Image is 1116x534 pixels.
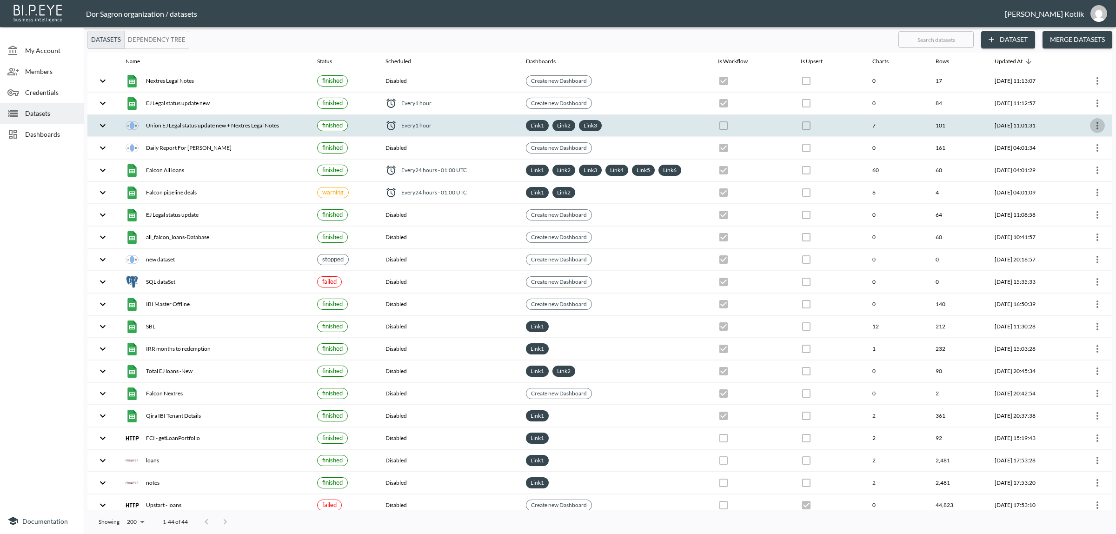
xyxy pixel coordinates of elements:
[126,164,302,177] div: Falcon All loans
[118,93,310,114] th: {"type":"div","key":null,"ref":null,"props":{"style":{"display":"flex","gap":16,"alignItems":"cen...
[865,115,928,137] th: 7
[1090,408,1105,423] button: more
[711,294,793,315] th: {"type":{},"key":null,"ref":null,"props":{"disabled":true,"checked":true,"color":"primary","style...
[793,249,865,271] th: {"type":{},"key":null,"ref":null,"props":{"disabled":true,"checked":false,"color":"primary","styl...
[555,187,572,198] a: Link2
[1090,252,1105,267] button: more
[322,278,337,285] span: failed
[711,160,793,181] th: {"type":{},"key":null,"ref":null,"props":{"disabled":true,"checked":true,"color":"primary","style...
[526,500,592,511] div: Create new Dashboard
[711,93,793,114] th: {"type":{},"key":null,"ref":null,"props":{"disabled":true,"checked":true,"color":"primary","style...
[526,232,592,243] div: Create new Dashboard
[126,208,302,221] div: EJ Legal status update
[401,188,467,196] span: Every 24 hours - 01:00 UTC
[322,188,344,196] span: In the last run the data is empty
[7,515,76,527] a: Documentation
[529,433,546,443] a: Link1
[126,74,302,87] div: Nextres Legal Notes
[526,433,549,444] div: Link1
[317,56,344,67] span: Status
[322,77,343,84] span: finished
[126,56,152,67] span: Name
[579,120,602,131] div: Link3
[1069,70,1112,92] th: {"type":{"isMobxInjector":true,"displayName":"inject-with-userStore-stripeStore-datasetsStore(Obj...
[95,185,111,200] button: expand row
[126,74,139,87] img: google sheets
[1090,140,1105,155] button: more
[1090,118,1105,133] button: more
[987,160,1069,181] th: 2025-09-17, 04:01:29
[118,204,310,226] th: {"type":"div","key":null,"ref":null,"props":{"style":{"display":"flex","gap":16,"alignItems":"cen...
[322,255,344,263] span: stopped
[95,229,111,245] button: expand row
[529,187,546,198] a: Link1
[928,160,987,181] th: 60
[1090,163,1105,178] button: more
[310,93,378,114] th: {"type":{},"key":null,"ref":null,"props":{"size":"small","label":{"type":{},"key":null,"ref":null...
[126,387,139,400] img: google sheets
[526,276,592,287] div: Create new Dashboard
[711,227,793,248] th: {"type":{},"key":null,"ref":null,"props":{"disabled":true,"checked":true,"color":"primary","style...
[401,166,467,174] span: Every 24 hours - 01:00 UTC
[1069,227,1112,248] th: {"type":{"isMobxInjector":true,"displayName":"inject-with-userStore-stripeStore-datasetsStore(Obj...
[793,93,865,114] th: {"type":{},"key":null,"ref":null,"props":{"disabled":true,"color":"primary","style":{"padding":0}...
[605,165,628,176] div: Link4
[126,231,302,244] div: all_falcon_loans-Database
[378,249,519,271] th: Disabled
[310,182,378,204] th: {"type":{},"key":null,"ref":null,"props":{"size":"small","label":{"type":{},"key":null,"ref":null...
[1069,115,1112,137] th: {"type":{"isMobxInjector":true,"displayName":"inject-with-userStore-stripeStore-datasetsStore(Obj...
[378,137,519,159] th: Disabled
[25,129,76,139] span: Dashboards
[793,316,865,338] th: {"type":{},"key":null,"ref":null,"props":{"disabled":true,"checked":false,"color":"primary","styl...
[1084,2,1114,25] button: dinak@ibi.co.il
[987,249,1069,271] th: 2025-09-02, 20:16:57
[1090,475,1105,490] button: more
[1090,319,1105,334] button: more
[378,271,519,293] th: Disabled
[95,363,111,379] button: expand row
[1090,364,1105,379] button: more
[95,73,111,89] button: expand row
[126,342,139,355] img: google sheets
[608,165,625,175] a: Link4
[95,475,111,491] button: expand row
[126,298,302,311] div: IBI Master Offline
[385,56,411,67] div: Scheduled
[322,233,343,240] span: finished
[529,232,589,242] a: Create new Dashboard
[118,294,310,315] th: {"type":"div","key":null,"ref":null,"props":{"style":{"display":"flex","gap":16,"alignItems":"cen...
[529,343,546,354] a: Link1
[928,93,987,114] th: 84
[801,56,835,67] span: Is Upsert
[928,294,987,315] th: 140
[928,227,987,248] th: 60
[518,204,710,226] th: {"type":{},"key":null,"ref":null,"props":{"size":"small","clickable":true,"style":{"background":"...
[25,67,76,76] span: Members
[793,294,865,315] th: {"type":{},"key":null,"ref":null,"props":{"disabled":true,"checked":false,"color":"primary","styl...
[865,227,928,248] th: 0
[711,70,793,92] th: {"type":{},"key":null,"ref":null,"props":{"disabled":true,"checked":true,"color":"primary","style...
[555,165,572,175] a: Link2
[1043,31,1112,48] button: Merge Datasets
[518,93,710,114] th: {"type":{},"key":null,"ref":null,"props":{"size":"small","clickable":true,"style":{"background":"...
[987,271,1069,293] th: 2025-09-02, 15:35:33
[865,137,928,159] th: 0
[526,299,592,310] div: Create new Dashboard
[529,98,589,108] a: Create new Dashboard
[865,271,928,293] th: 0
[1090,453,1105,468] button: more
[526,165,549,176] div: Link1
[711,115,793,137] th: {"type":{},"key":null,"ref":null,"props":{"disabled":true,"checked":false,"color":"primary","styl...
[526,321,549,332] div: Link1
[310,316,378,338] th: {"type":{},"key":null,"ref":null,"props":{"size":"small","label":{"type":{},"key":null,"ref":null...
[518,115,710,137] th: {"type":"div","key":null,"ref":null,"props":{"style":{"display":"flex","flexWrap":"wrap","gap":6}...
[518,294,710,315] th: {"type":{},"key":null,"ref":null,"props":{"size":"small","clickable":true,"style":{"background":"...
[126,97,302,110] div: EJ Legal status update new
[793,160,865,181] th: {"type":{},"key":null,"ref":null,"props":{"disabled":true,"checked":false,"color":"primary","styl...
[401,121,432,129] span: Every 1 hour
[310,70,378,92] th: {"type":{},"key":null,"ref":null,"props":{"size":"small","label":{"type":{},"key":null,"ref":null...
[987,294,1069,315] th: 2025-08-31, 16:50:39
[378,115,519,137] th: {"type":"div","key":null,"ref":null,"props":{"style":{"display":"flex","alignItems":"center","col...
[793,137,865,159] th: {"type":{},"key":null,"ref":null,"props":{"disabled":true,"checked":false,"color":"primary","styl...
[711,249,793,271] th: {"type":{},"key":null,"ref":null,"props":{"disabled":true,"checked":true,"color":"primary","style...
